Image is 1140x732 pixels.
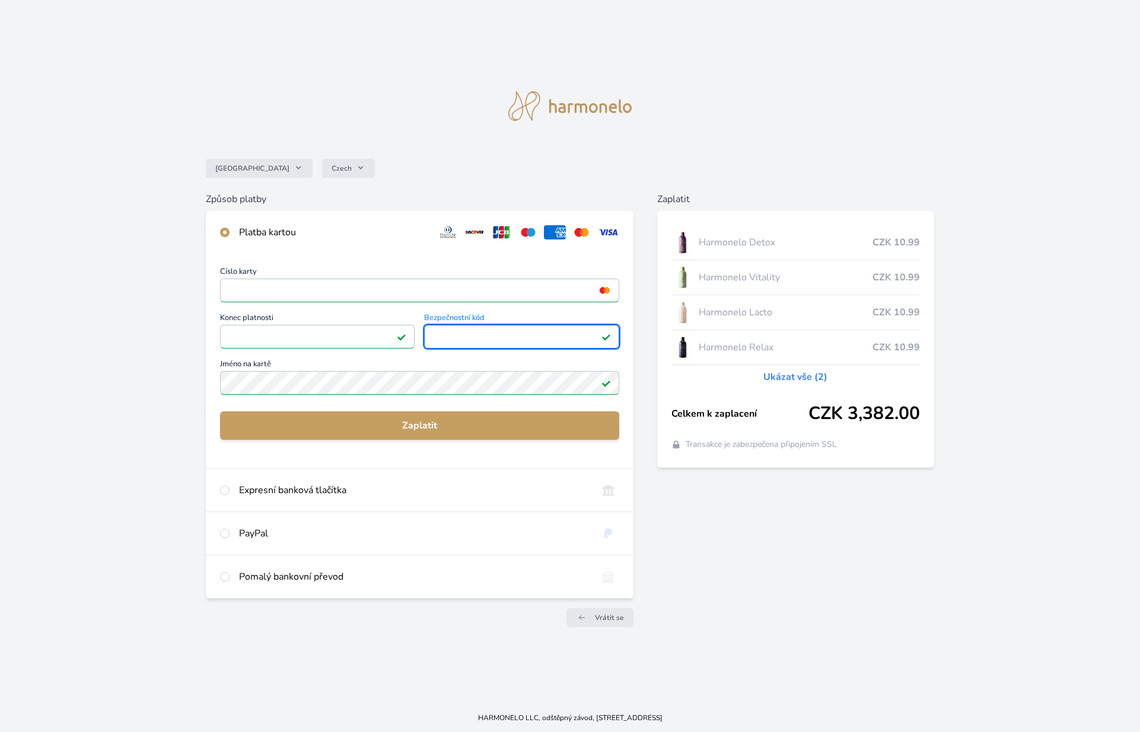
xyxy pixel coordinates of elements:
[763,370,827,384] a: Ukázat vše (2)
[571,225,593,239] img: mc.svg
[671,333,694,362] img: CLEAN_RELAX_se_stinem_x-lo.jpg
[508,91,632,121] img: logo.svg
[699,305,872,319] span: Harmonelo Lacto
[206,192,633,206] h6: Způsob platby
[699,270,872,285] span: Harmonelo Vitality
[872,305,920,319] span: CZK 10.99
[872,340,920,354] span: CZK 10.99
[699,235,872,250] span: Harmonelo Detox
[671,228,694,257] img: DETOX_se_stinem_x-lo.jpg
[657,192,934,206] h6: Zaplatit
[424,314,619,325] span: Bezpečnostní kód
[566,608,633,627] a: Vrátit se
[686,439,837,450] span: Transakce je zabezpečena připojením SSL
[215,164,289,173] span: [GEOGRAPHIC_DATA]
[230,418,610,433] span: Zaplatit
[671,263,694,292] img: CLEAN_VITALITY_se_stinem_x-lo.jpg
[332,164,352,173] span: Czech
[872,235,920,250] span: CZK 10.99
[671,298,694,327] img: CLEAN_LACTO_se_stinem_x-hi-lo.jpg
[597,570,619,584] img: bankTransfer_IBAN.svg
[239,570,588,584] div: Pomalý bankovní převod
[322,159,375,178] button: Czech
[491,225,512,239] img: jcb.svg
[595,613,624,622] span: Vrátit se
[220,360,619,371] span: Jméno na kartě
[699,340,872,354] span: Harmonelo Relax
[239,526,588,541] div: PayPal
[206,159,313,178] button: [GEOGRAPHIC_DATA]
[239,225,428,239] div: Platba kartou
[464,225,486,239] img: discover.svg
[225,328,409,345] iframe: Iframe pro datum vypršení platnosti
[429,328,613,345] iframe: Iframe pro bezpečnostní kód
[220,411,619,440] button: Zaplatit
[671,407,808,421] span: Celkem k zaplacení
[220,268,619,279] span: Číslo karty
[437,225,459,239] img: diners.svg
[225,282,614,299] iframe: Iframe pro číslo karty
[517,225,539,239] img: maestro.svg
[239,483,588,497] div: Expresní banková tlačítka
[601,378,611,388] img: Platné pole
[597,526,619,541] img: paypal.svg
[872,270,920,285] span: CZK 10.99
[397,332,406,341] img: Platné pole
[597,285,613,296] img: mc
[220,314,415,325] span: Konec platnosti
[220,371,619,395] input: Jméno na kartěPlatné pole
[601,332,611,341] img: Platné pole
[544,225,566,239] img: amex.svg
[597,225,619,239] img: visa.svg
[808,403,920,424] span: CZK 3,382.00
[597,483,619,497] img: onlineBanking_CZ.svg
